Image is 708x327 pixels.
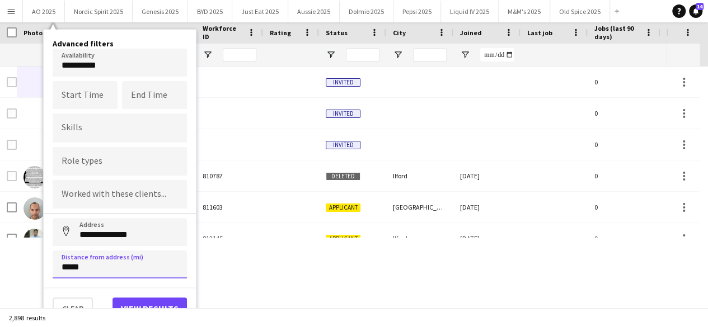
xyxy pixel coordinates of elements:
[588,192,660,222] div: 0
[326,141,360,149] span: Invited
[232,1,288,22] button: Just Eat 2025
[393,29,406,37] span: City
[453,223,521,254] div: [DATE]
[386,223,453,254] div: Ilford
[393,50,403,60] button: Open Filter Menu
[413,48,447,61] input: City Filter Input
[326,50,336,60] button: Open Filter Menu
[7,171,17,181] input: Row Selection is disabled for this row (unchecked)
[53,39,187,49] h4: Advanced filters
[689,4,702,18] a: 14
[24,29,43,37] span: Photo
[62,189,178,200] input: Type to search clients...
[326,78,360,87] span: Invited
[441,1,499,22] button: Liquid IV 2025
[203,24,243,41] span: Workforce ID
[24,229,46,251] img: Aagam Mehta
[326,235,360,243] span: Applicant
[23,1,65,22] button: AO 2025
[588,160,660,191] div: 0
[340,1,393,22] button: Dolmio 2025
[393,1,441,22] button: Pepsi 2025
[326,110,360,118] span: Invited
[696,3,704,10] span: 14
[453,192,521,222] div: [DATE]
[24,166,46,188] img: “Stevie”- Marie Ansell
[141,29,174,37] span: Last Name
[386,192,453,222] div: [GEOGRAPHIC_DATA]
[527,29,552,37] span: Last job
[196,192,263,222] div: 811603
[62,156,178,166] input: Type to search role types...
[588,129,660,160] div: 0
[460,50,470,60] button: Open Filter Menu
[453,160,521,191] div: [DATE]
[7,77,17,87] input: Row Selection is disabled for this row (unchecked)
[326,203,360,212] span: Applicant
[588,67,660,97] div: 0
[594,24,640,41] span: Jobs (last 90 days)
[196,223,263,254] div: 812145
[550,1,610,22] button: Old Spice 2025
[326,29,348,37] span: Status
[203,50,213,60] button: Open Filter Menu
[7,108,17,119] input: Row Selection is disabled for this row (unchecked)
[346,48,379,61] input: Status Filter Input
[288,1,340,22] button: Aussie 2025
[133,1,188,22] button: Genesis 2025
[24,197,46,220] img: [2] Bradley Black
[62,123,178,133] input: Type to search skills...
[188,1,232,22] button: BYD 2025
[223,48,256,61] input: Workforce ID Filter Input
[270,29,291,37] span: Rating
[65,1,133,22] button: Nordic Spirit 2025
[460,29,482,37] span: Joined
[588,98,660,129] div: 0
[79,29,114,37] span: First Name
[7,140,17,150] input: Row Selection is disabled for this row (unchecked)
[386,160,453,191] div: Ilford
[499,1,550,22] button: M&M's 2025
[196,160,263,191] div: 810787
[480,48,514,61] input: Joined Filter Input
[588,223,660,254] div: 0
[326,172,360,181] span: Deleted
